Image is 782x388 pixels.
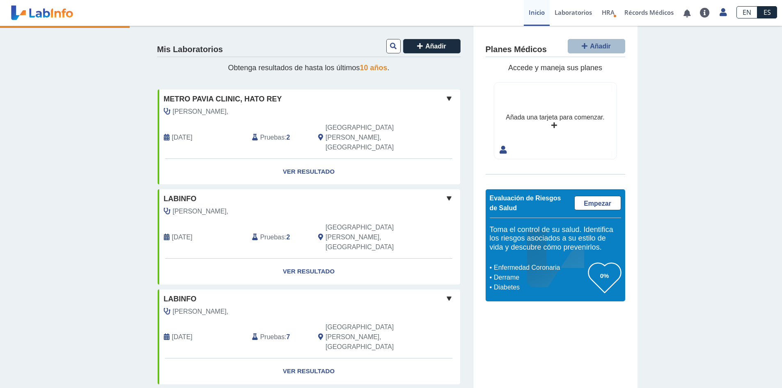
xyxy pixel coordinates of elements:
[326,223,416,252] span: San Juan, PR
[287,333,290,340] b: 7
[246,223,312,252] div: :
[246,123,312,152] div: :
[602,8,615,16] span: HRA
[164,294,197,305] span: labinfo
[260,133,284,142] span: Pruebas
[568,39,625,53] button: Añadir
[173,207,229,216] span: Montanez,
[757,6,777,18] a: ES
[490,225,621,252] h5: Toma el control de su salud. Identifica los riesgos asociados a su estilo de vida y descubre cómo...
[425,43,446,50] span: Añadir
[492,273,588,282] li: Derrame
[158,358,460,384] a: Ver Resultado
[164,94,282,105] span: Metro Pavia Clinic, Hato Rey
[228,64,389,72] span: Obtenga resultados de hasta los últimos .
[486,45,547,55] h4: Planes Médicos
[326,123,416,152] span: San Juan, PR
[164,193,197,204] span: labinfo
[506,112,604,122] div: Añada una tarjeta para comenzar.
[590,43,611,50] span: Añadir
[588,271,621,281] h3: 0%
[172,133,193,142] span: 2021-11-09
[260,332,284,342] span: Pruebas
[173,307,229,317] span: Montanez,
[326,322,416,352] span: San Juan, PR
[287,234,290,241] b: 2
[584,200,611,207] span: Empezar
[287,134,290,141] b: 2
[360,64,388,72] span: 10 años
[403,39,461,53] button: Añadir
[158,259,460,285] a: Ver Resultado
[492,282,588,292] li: Diabetes
[736,6,757,18] a: EN
[157,45,223,55] h4: Mis Laboratorios
[246,322,312,352] div: :
[158,159,460,185] a: Ver Resultado
[574,196,621,210] a: Empezar
[492,263,588,273] li: Enfermedad Coronaria
[490,195,561,211] span: Evaluación de Riesgos de Salud
[508,64,602,72] span: Accede y maneja sus planes
[172,332,193,342] span: 2021-05-11
[172,232,193,242] span: 2021-08-09
[173,107,229,117] span: Montanez,
[260,232,284,242] span: Pruebas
